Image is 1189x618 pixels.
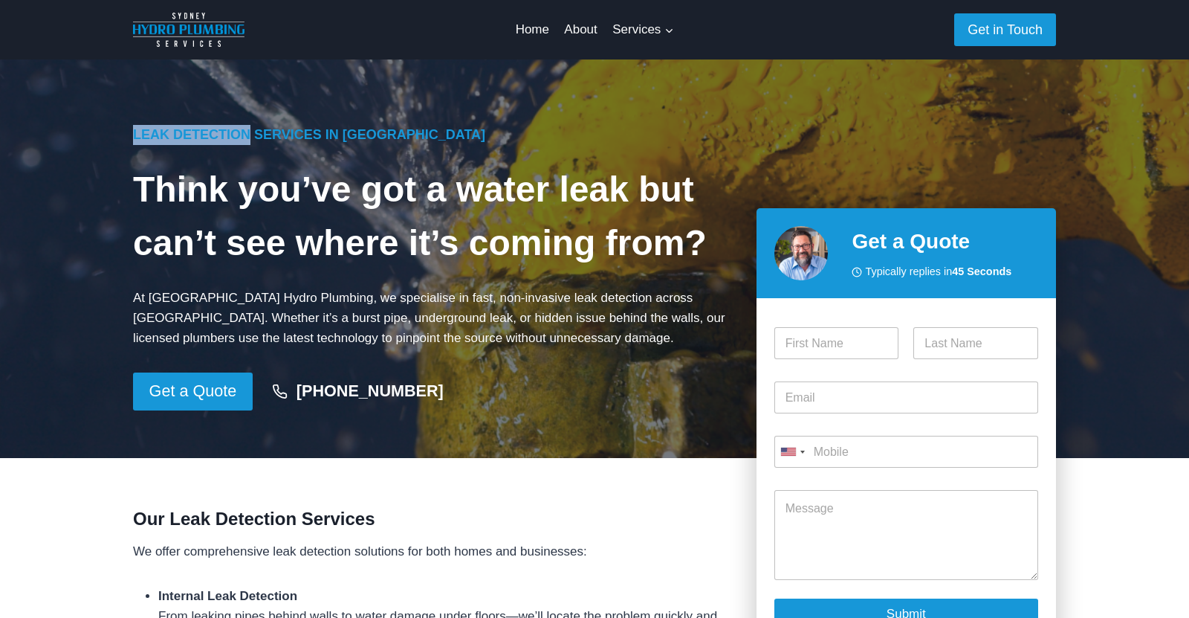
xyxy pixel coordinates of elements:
[133,125,733,145] h6: Leak Detection Services in [GEOGRAPHIC_DATA]
[158,589,297,603] strong: Internal Leak Detection
[133,288,733,349] p: At [GEOGRAPHIC_DATA] Hydro Plumbing, we specialise in fast, non-invasive leak detection across [G...
[865,263,1011,280] span: Typically replies in
[952,265,1011,277] strong: 45 Seconds
[774,436,1038,468] input: Mobile
[133,373,253,411] a: Get a Quote
[774,436,810,468] button: Selected country
[508,12,681,48] nav: Primary Navigation
[133,13,244,47] img: Sydney Hydro Plumbing Logo
[133,541,733,561] p: We offer comprehensive leak detection solutions for both homes and businesses:
[557,12,605,48] a: About
[954,13,1056,45] a: Get in Touch
[508,12,557,48] a: Home
[297,382,444,400] strong: [PHONE_NUMBER]
[774,382,1038,413] input: Email
[774,327,899,359] input: First Name
[852,226,1038,257] h2: Get a Quote
[149,379,237,405] span: Get a Quote
[259,375,458,409] a: [PHONE_NUMBER]
[913,327,1038,359] input: Last Name
[133,509,375,529] strong: Our Leak Detection Services
[133,163,733,270] h1: Think you’ve got a water leak but can’t see where it’s coming from?
[605,12,681,48] button: Child menu of Services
